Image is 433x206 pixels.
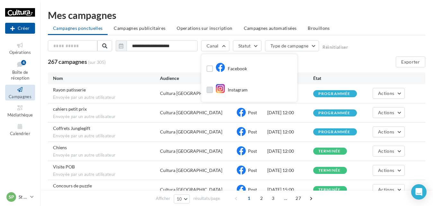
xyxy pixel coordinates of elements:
[5,23,35,34] div: Nouvelle campagne
[53,164,75,169] span: Visite POB
[248,148,257,154] span: Post
[216,64,247,74] div: Facebook
[88,59,106,65] span: (sur 305)
[7,112,33,117] span: Médiathèque
[48,10,425,20] div: Mes campagnes
[53,87,86,92] span: Rayon patisserie
[308,25,330,31] span: Brouillons
[233,40,261,51] button: Statut
[53,145,67,150] span: Chiens
[318,188,341,192] div: terminée
[5,23,35,34] button: Créer
[267,109,313,116] div: [DATE] 12:00
[53,183,92,188] span: Concours de puzzle
[378,129,394,134] span: Actions
[9,50,31,55] span: Opérations
[160,167,222,174] div: Cultura [GEOGRAPHIC_DATA]
[193,195,220,202] span: résultats/page
[5,85,35,100] a: Campagnes
[267,148,313,154] div: [DATE] 12:00
[53,125,90,131] span: Coffrets Junglegift
[411,184,427,200] div: Open Intercom Messenger
[160,186,222,193] div: Cultura [GEOGRAPHIC_DATA]
[267,167,313,174] div: [DATE] 12:00
[160,109,222,116] div: Cultura [GEOGRAPHIC_DATA]
[48,58,87,65] span: 267 campagnes
[19,194,28,200] p: St Parres
[53,114,160,120] span: Envoyée par un autre utilisateur
[177,196,182,202] span: 10
[378,90,394,96] span: Actions
[323,45,348,50] button: Réinitialiser
[267,186,313,193] div: [DATE] 15:00
[318,92,350,96] div: programmée
[53,75,160,82] div: Nom
[378,110,394,115] span: Actions
[373,126,405,137] button: Actions
[160,90,222,97] div: Cultura [GEOGRAPHIC_DATA]
[378,187,394,192] span: Actions
[53,172,160,177] span: Envoyée par un autre utilisateur
[373,107,405,118] button: Actions
[53,133,160,139] span: Envoyée par un autre utilisateur
[373,88,405,99] button: Actions
[5,191,35,203] a: SP St Parres
[160,75,236,82] div: Audience
[318,130,350,134] div: programmée
[11,70,29,81] span: Boîte de réception
[9,194,14,200] span: SP
[318,168,341,173] div: terminée
[9,94,31,99] span: Campagnes
[177,25,232,31] span: Operations sur inscription
[53,152,160,158] span: Envoyée par un autre utilisateur
[160,148,222,154] div: Cultura [GEOGRAPHIC_DATA]
[5,122,35,137] a: Calendrier
[216,85,248,95] div: Instagram
[174,194,190,203] button: 10
[114,25,165,31] span: Campagnes publicitaires
[378,167,394,173] span: Actions
[244,193,254,203] span: 1
[5,59,35,82] a: Boîte de réception4
[248,129,257,134] span: Post
[248,187,257,192] span: Post
[373,184,405,195] button: Actions
[378,148,394,154] span: Actions
[5,40,35,56] a: Opérations
[373,165,405,176] button: Actions
[267,129,313,135] div: [DATE] 12:00
[248,167,257,173] span: Post
[248,110,257,115] span: Post
[396,56,425,67] button: Exporter
[318,149,341,153] div: terminée
[160,129,222,135] div: Cultura [GEOGRAPHIC_DATA]
[293,193,304,203] span: 27
[5,103,35,119] a: Médiathèque
[53,95,160,100] span: Envoyée par un autre utilisateur
[53,106,87,112] span: cahiers petit prix
[256,193,267,203] span: 2
[201,40,229,51] button: Canal
[280,193,291,203] span: ...
[244,25,297,31] span: Campagnes automatisées
[268,193,278,203] span: 3
[156,195,170,202] span: Afficher
[10,131,30,136] span: Calendrier
[21,60,26,65] div: 4
[265,40,319,51] button: Type de campagne
[313,75,359,82] div: État
[318,111,350,115] div: programmée
[373,146,405,157] button: Actions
